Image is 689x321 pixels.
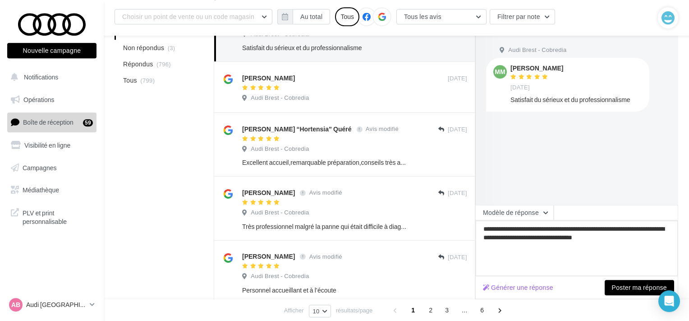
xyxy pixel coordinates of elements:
span: [DATE] [510,84,530,92]
div: Satisfait du sérieux et du professionnalisme [510,95,642,104]
span: résultats/page [336,306,373,315]
span: Tous [123,76,137,85]
button: Notifications [5,68,95,87]
button: Au total [277,9,330,24]
span: Opérations [23,96,54,103]
span: (799) [140,77,155,84]
span: Notifications [24,73,58,81]
span: Répondus [123,60,153,69]
a: Opérations [5,90,98,109]
div: Tous [335,7,359,26]
span: Audi Brest - Cobredia [251,272,309,280]
span: Choisir un point de vente ou un code magasin [122,13,254,20]
span: Audi Brest - Cobredia [251,209,309,217]
div: Open Intercom Messenger [658,290,680,312]
button: Poster ma réponse [605,280,674,295]
div: [PERSON_NAME] [242,252,295,261]
div: [PERSON_NAME] [242,188,295,197]
a: Campagnes [5,158,98,177]
p: Audi [GEOGRAPHIC_DATA] [26,300,86,309]
button: Modèle de réponse [475,205,554,220]
div: [PERSON_NAME] “Hortensia” Quéré [242,125,352,134]
div: [PERSON_NAME] [510,65,563,71]
button: 10 [309,305,331,317]
div: Très professionnel malgré la panne qui était difficile à diagnostiquer [242,222,409,231]
span: (796) [156,60,171,68]
span: [DATE] [448,253,467,261]
div: Excellent accueil,remarquable préparation,conseils très appréciés.Ayant déjà acheté plusieurs véh... [242,158,409,167]
a: Boîte de réception59 [5,112,98,132]
button: Au total [293,9,330,24]
button: Choisir un point de vente ou un code magasin [115,9,272,24]
span: Médiathèque [23,186,59,194]
a: AB Audi [GEOGRAPHIC_DATA] [7,296,96,313]
span: [DATE] [448,126,467,134]
a: Médiathèque [5,181,98,200]
span: 10 [313,307,320,315]
button: Nouvelle campagne [7,43,96,58]
span: 1 [406,303,420,317]
span: 2 [423,303,438,317]
span: Audi Brest - Cobredia [251,94,309,102]
button: Filtrer par note [490,9,555,24]
span: AB [11,300,20,309]
span: MM [495,67,505,76]
span: Avis modifié [366,126,399,133]
div: Personnel accueillant et à l’écoute [242,286,409,295]
span: Audi Brest - Cobredia [508,46,566,54]
span: Afficher [284,306,304,315]
span: Avis modifié [309,189,342,196]
span: [DATE] [448,189,467,197]
a: Visibilité en ligne [5,136,98,155]
span: Boîte de réception [23,118,73,126]
span: Audi Brest - Cobredia [251,145,309,153]
span: Avis modifié [309,253,342,260]
button: Tous les avis [396,9,487,24]
a: PLV et print personnalisable [5,203,98,230]
span: Campagnes [23,163,57,171]
span: Non répondus [123,43,164,52]
span: [DATE] [448,74,467,83]
button: Générer une réponse [479,282,557,293]
div: Satisfait du sérieux et du professionnalisme [242,43,409,52]
span: ... [457,303,472,317]
span: Tous les avis [404,13,441,20]
span: 6 [475,303,489,317]
span: (3) [168,44,175,51]
span: 3 [440,303,454,317]
div: 59 [83,119,93,126]
span: Visibilité en ligne [24,141,70,149]
div: [PERSON_NAME] [242,74,295,83]
span: PLV et print personnalisable [23,207,93,226]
